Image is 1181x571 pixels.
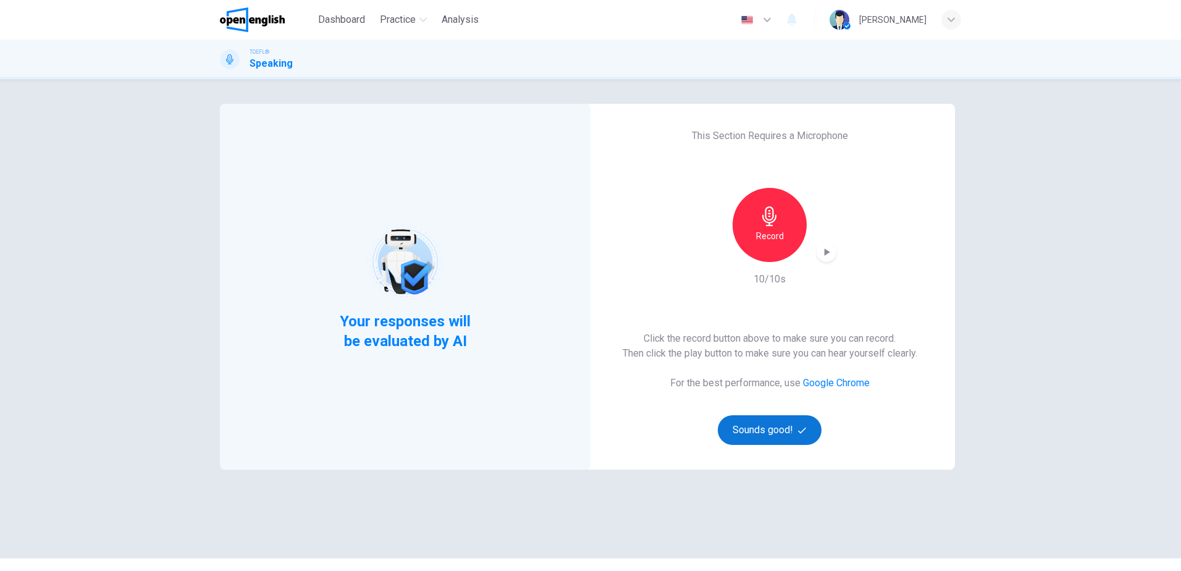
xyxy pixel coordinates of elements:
h6: Record [756,229,784,243]
div: [PERSON_NAME] [859,12,927,27]
img: OpenEnglish logo [220,7,285,32]
a: Google Chrome [803,377,870,389]
button: Dashboard [313,9,370,31]
h6: 10/10s [754,272,786,287]
h6: This Section Requires a Microphone [692,129,848,143]
span: Analysis [442,12,479,27]
img: robot icon [366,222,444,301]
h1: Speaking [250,56,293,71]
span: Your responses will be evaluated by AI [330,311,481,351]
span: TOEFL® [250,48,269,56]
span: Dashboard [318,12,365,27]
a: OpenEnglish logo [220,7,313,32]
span: Practice [380,12,416,27]
h6: Click the record button above to make sure you can record. Then click the play button to make sur... [623,331,917,361]
img: Profile picture [830,10,849,30]
button: Analysis [437,9,484,31]
button: Record [733,188,807,262]
h6: For the best performance, use [670,376,870,391]
button: Practice [375,9,432,31]
img: en [739,15,755,25]
button: Sounds good! [718,415,822,445]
